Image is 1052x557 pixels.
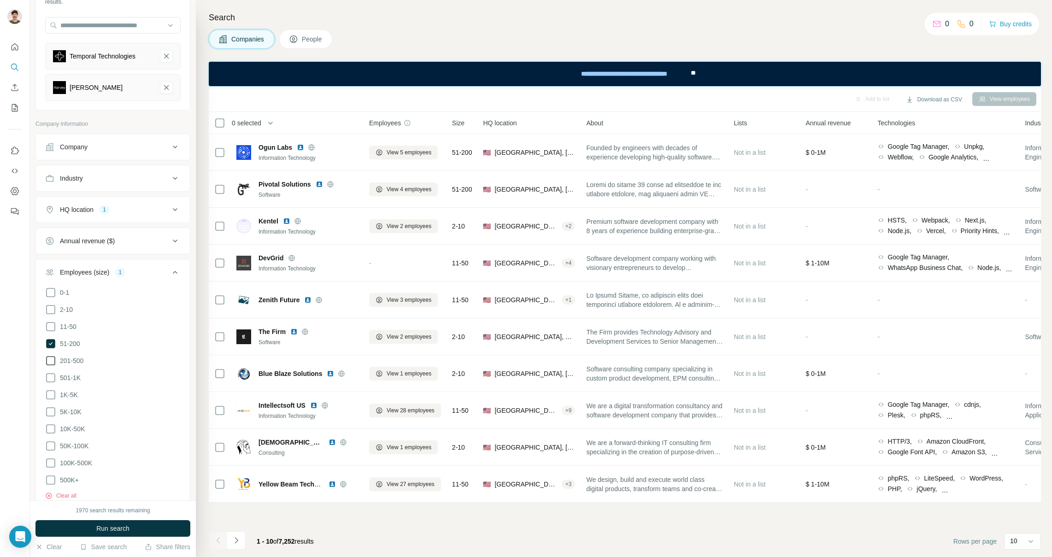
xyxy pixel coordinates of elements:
[483,222,491,231] span: 🇺🇸
[56,390,78,399] span: 1K-5K
[452,185,472,194] span: 51-200
[236,403,251,418] img: Logo of Intellectsoft US
[387,480,435,488] span: View 27 employees
[387,406,435,415] span: View 28 employees
[586,475,723,493] span: We design, build and execute world class digital products, transform teams and co-create effectiv...
[483,332,491,341] span: 🇺🇸
[877,333,880,340] span: -
[734,118,747,128] span: Lists
[259,449,358,457] div: Consulting
[877,118,915,128] span: Technologies
[316,181,323,188] img: LinkedIn logo
[494,406,558,415] span: [GEOGRAPHIC_DATA], [GEOGRAPHIC_DATA]
[805,223,808,230] span: -
[259,401,306,410] span: Intellectsoft US
[483,406,491,415] span: 🇺🇸
[96,524,129,533] span: Run search
[56,373,81,382] span: 501-1K
[586,401,723,420] span: We are a digital transformation consultancy and software development company that provides cuttin...
[259,154,358,162] div: Information Technology
[887,226,911,235] span: Node.js,
[259,180,311,189] span: Pivotal Solutions
[7,79,22,96] button: Enrich CSV
[56,458,92,468] span: 100K-500K
[989,18,1032,30] button: Buy credits
[929,152,978,162] span: Google Analytics,
[329,439,336,446] img: LinkedIn logo
[734,149,765,156] span: Not in a list
[452,443,465,452] span: 2-10
[369,219,438,233] button: View 2 employees
[734,481,765,488] span: Not in a list
[483,185,491,194] span: 🇺🇸
[369,330,438,344] button: View 2 employees
[56,356,83,365] span: 201-500
[297,144,304,151] img: LinkedIn logo
[494,332,575,341] span: [GEOGRAPHIC_DATA], The Firm
[483,148,491,157] span: 🇺🇸
[494,222,558,231] span: [GEOGRAPHIC_DATA], [US_STATE]
[387,296,431,304] span: View 3 employees
[452,295,469,305] span: 11-50
[1025,185,1050,194] span: Software
[231,35,265,44] span: Companies
[329,481,336,488] img: LinkedIn logo
[452,406,469,415] span: 11-50
[35,520,190,537] button: Run search
[56,475,79,485] span: 500K+
[36,261,190,287] button: Employees (size)1
[887,252,949,262] span: Google Tag Manager,
[452,222,465,231] span: 2-10
[7,163,22,179] button: Use Surfe API
[236,366,251,381] img: Logo of Blue Blaze Solutions
[494,258,558,268] span: [GEOGRAPHIC_DATA], [GEOGRAPHIC_DATA]
[734,223,765,230] span: Not in a list
[387,333,431,341] span: View 2 employees
[887,484,902,493] span: PHP,
[977,263,1001,272] span: Node.js,
[734,333,765,340] span: Not in a list
[80,542,127,551] button: Save search
[494,369,575,378] span: [GEOGRAPHIC_DATA], [US_STATE]
[953,537,997,546] span: Rows per page
[452,480,469,489] span: 11-50
[494,480,558,489] span: [GEOGRAPHIC_DATA], [US_STATE]
[562,222,576,230] div: + 2
[483,443,491,452] span: 🇺🇸
[483,480,491,489] span: 🇺🇸
[7,39,22,55] button: Quick start
[922,216,950,225] span: Webpack,
[887,263,963,272] span: WhatsApp Business Chat,
[452,332,465,341] span: 2-10
[56,407,82,416] span: 5K-10K
[369,440,438,454] button: View 1 employees
[562,259,576,267] div: + 4
[562,480,576,488] div: + 3
[36,136,190,158] button: Company
[734,407,765,414] span: Not in a list
[877,186,880,193] span: -
[283,217,290,225] img: LinkedIn logo
[1025,481,1027,488] span: -
[160,50,173,63] button: Temporal Technologies-remove-button
[236,182,251,197] img: Logo of Pivotal Solutions
[56,322,76,331] span: 11-50
[562,296,576,304] div: + 1
[257,538,273,545] span: 1 - 10
[209,62,1041,86] iframe: Banner
[586,254,723,272] span: Software development company working with visionary entrepreneurs to develop groundbreaking produ...
[60,268,109,277] div: Employees (size)
[56,424,85,434] span: 10K-50K
[805,118,851,128] span: Annual revenue
[232,118,261,128] span: 0 selected
[387,222,431,230] span: View 2 employees
[259,295,300,305] span: Zenith Future
[452,148,472,157] span: 51-200
[926,226,946,235] span: Vercel,
[877,296,880,304] span: -
[805,296,808,304] span: -
[259,253,283,263] span: DevGrid
[964,142,984,151] span: Unpkg,
[586,291,723,309] span: Lo Ipsumd Sitame, co adipiscin elits doei temporinci utlabore etdolorem. Al e adminim-veniamqu NO...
